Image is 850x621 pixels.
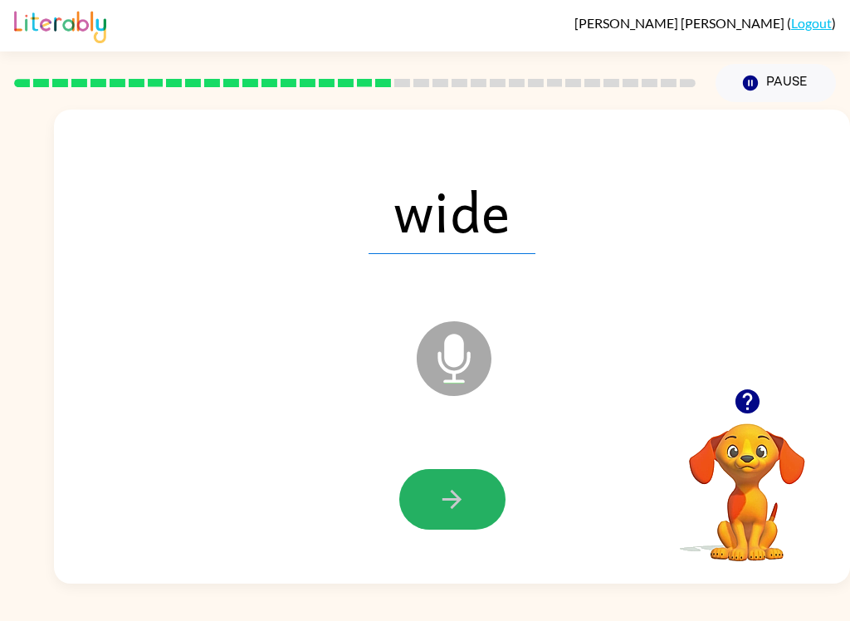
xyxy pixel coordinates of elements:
[14,7,106,43] img: Literably
[716,64,836,102] button: Pause
[574,15,787,31] span: [PERSON_NAME] [PERSON_NAME]
[791,15,832,31] a: Logout
[574,15,836,31] div: ( )
[664,398,830,564] video: Your browser must support playing .mp4 files to use Literably. Please try using another browser.
[369,168,535,254] span: wide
